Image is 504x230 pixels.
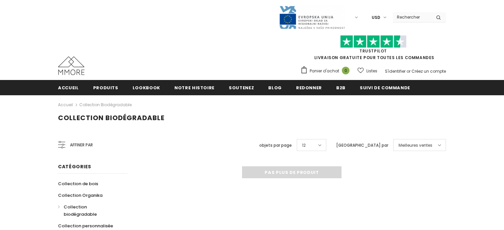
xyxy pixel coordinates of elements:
[79,102,132,108] a: Collection biodégradable
[340,35,407,48] img: Faites confiance aux étoiles pilotes
[360,80,410,95] a: Suivi de commande
[93,85,118,91] span: Produits
[336,142,388,149] label: [GEOGRAPHIC_DATA] par
[300,66,353,76] a: Panier d'achat 0
[407,68,410,74] span: or
[229,85,254,91] span: soutenez
[58,181,98,187] span: Collection de bois
[385,68,406,74] a: S'identifier
[58,80,79,95] a: Accueil
[58,223,113,229] span: Collection personnalisée
[360,85,410,91] span: Suivi de commande
[310,68,339,74] span: Panier d'achat
[229,80,254,95] a: soutenez
[268,80,282,95] a: Blog
[58,192,102,198] span: Collection Organika
[64,204,97,217] span: Collection biodégradable
[357,65,377,77] a: Listes
[296,80,322,95] a: Redonner
[279,14,345,20] a: Javni Razpis
[58,201,120,220] a: Collection biodégradable
[259,142,292,149] label: objets par page
[279,5,345,30] img: Javni Razpis
[58,101,73,109] a: Accueil
[174,85,215,91] span: Notre histoire
[268,85,282,91] span: Blog
[393,12,431,22] input: Search Site
[58,113,164,122] span: Collection biodégradable
[411,68,446,74] a: Créez un compte
[300,38,446,60] span: LIVRAISON GRATUITE POUR TOUTES LES COMMANDES
[336,80,346,95] a: B2B
[302,142,306,149] span: 12
[58,190,102,201] a: Collection Organika
[174,80,215,95] a: Notre histoire
[342,67,349,74] span: 0
[296,85,322,91] span: Redonner
[93,80,118,95] a: Produits
[133,85,160,91] span: Lookbook
[399,142,432,149] span: Meilleures ventes
[336,85,346,91] span: B2B
[366,68,377,74] span: Listes
[359,48,387,54] a: TrustPilot
[58,56,85,75] img: Cas MMORE
[133,80,160,95] a: Lookbook
[58,178,98,190] a: Collection de bois
[372,14,380,21] span: USD
[58,163,91,170] span: Catégories
[70,141,93,149] span: Affiner par
[58,85,79,91] span: Accueil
